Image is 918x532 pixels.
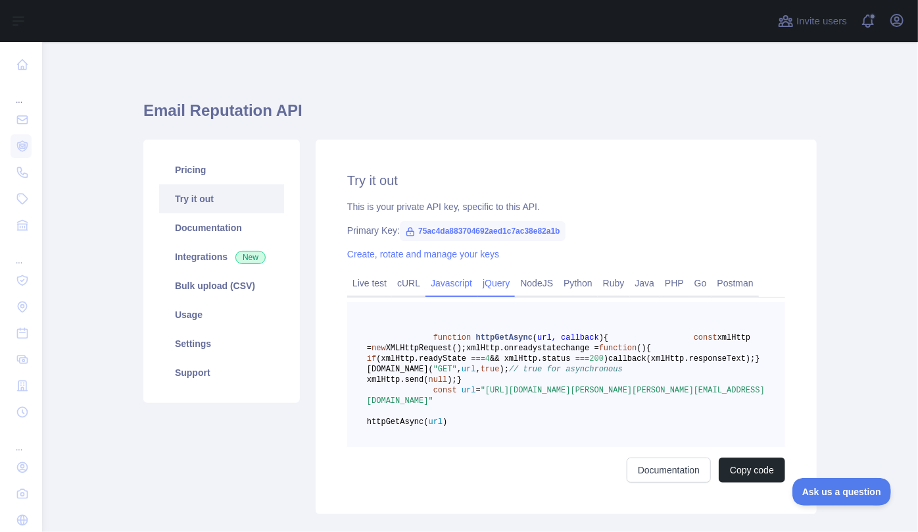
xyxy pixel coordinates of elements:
span: null [429,375,448,385]
span: callback(xmlHttp.responseText); [608,354,755,363]
span: if [367,354,376,363]
span: url [462,386,476,395]
span: httpGetAsync [476,333,533,342]
a: Documentation [627,458,711,483]
a: Javascript [425,273,477,294]
span: url, callback [537,333,599,342]
h2: Try it out [347,171,785,190]
span: 200 [589,354,604,363]
span: url [429,417,443,427]
span: true [481,365,500,374]
span: ); [447,375,456,385]
a: Documentation [159,213,284,242]
span: && xmlHttp.status === [490,354,589,363]
span: xmlHttp.send( [367,375,429,385]
span: (xmlHttp.readyState === [376,354,485,363]
span: XMLHttpRequest(); [386,344,466,353]
a: Python [558,273,598,294]
a: Support [159,358,284,387]
span: // true for asynchronous [509,365,623,374]
a: Create, rotate and manage your keys [347,249,499,259]
a: Ruby [598,273,630,294]
span: function [433,333,471,342]
span: } [756,354,760,363]
div: ... [11,79,32,105]
span: "[URL][DOMAIN_NAME][PERSON_NAME][PERSON_NAME][EMAIL_ADDRESS][DOMAIN_NAME]" [367,386,765,406]
span: ) [599,333,604,342]
span: ) [604,354,608,363]
a: NodeJS [515,273,558,294]
span: { [604,333,608,342]
span: "GET" [433,365,457,374]
span: = [476,386,481,395]
span: 4 [485,354,490,363]
span: url [462,365,476,374]
a: cURL [392,273,425,294]
a: Postman [712,273,759,294]
button: Invite users [775,11,850,32]
span: const [694,333,717,342]
a: Integrations New [159,242,284,271]
span: new [372,344,386,353]
span: const [433,386,457,395]
div: ... [11,427,32,453]
div: Primary Key: [347,224,785,237]
span: New [235,251,266,264]
a: Live test [347,273,392,294]
a: Bulk upload (CSV) [159,271,284,300]
a: Usage [159,300,284,329]
span: function [599,344,637,353]
span: 75ac4da883704692aed1c7ac38e82a1b [400,221,566,241]
span: ); [500,365,509,374]
span: , [457,365,462,374]
a: Settings [159,329,284,358]
a: Go [689,273,712,294]
button: Copy code [719,458,785,483]
a: PHP [660,273,689,294]
span: ( [533,333,537,342]
span: ( [637,344,641,353]
a: Java [630,273,660,294]
div: ... [11,240,32,266]
div: This is your private API key, specific to this API. [347,200,785,213]
span: } [457,375,462,385]
a: Pricing [159,155,284,184]
a: jQuery [477,273,515,294]
span: ) [642,344,646,353]
iframe: Toggle Customer Support [792,478,892,506]
a: Try it out [159,184,284,213]
span: httpGetAsync( [367,417,429,427]
span: [DOMAIN_NAME]( [367,365,433,374]
span: { [646,344,651,353]
span: , [476,365,481,374]
span: xmlHttp.onreadystatechange = [466,344,599,353]
span: ) [443,417,447,427]
span: Invite users [796,14,847,29]
h1: Email Reputation API [143,100,817,132]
